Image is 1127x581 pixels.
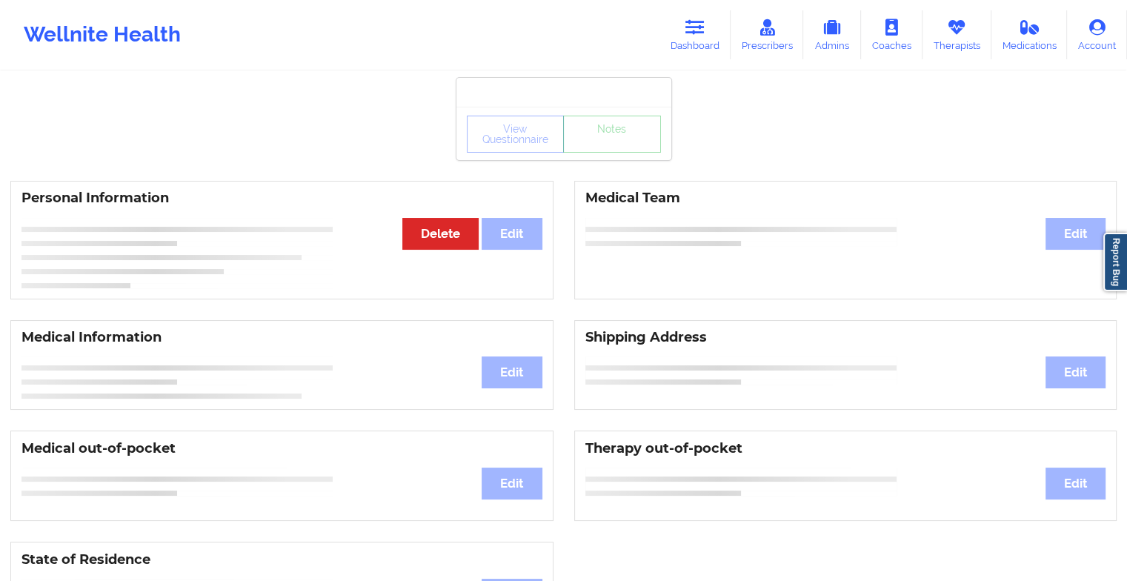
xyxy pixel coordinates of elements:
[585,329,1106,346] h3: Shipping Address
[21,551,542,568] h3: State of Residence
[659,10,731,59] a: Dashboard
[585,440,1106,457] h3: Therapy out-of-pocket
[21,190,542,207] h3: Personal Information
[922,10,991,59] a: Therapists
[585,190,1106,207] h3: Medical Team
[991,10,1068,59] a: Medications
[731,10,804,59] a: Prescribers
[21,440,542,457] h3: Medical out-of-pocket
[1103,233,1127,291] a: Report Bug
[803,10,861,59] a: Admins
[1067,10,1127,59] a: Account
[402,218,479,250] button: Delete
[21,329,542,346] h3: Medical Information
[861,10,922,59] a: Coaches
